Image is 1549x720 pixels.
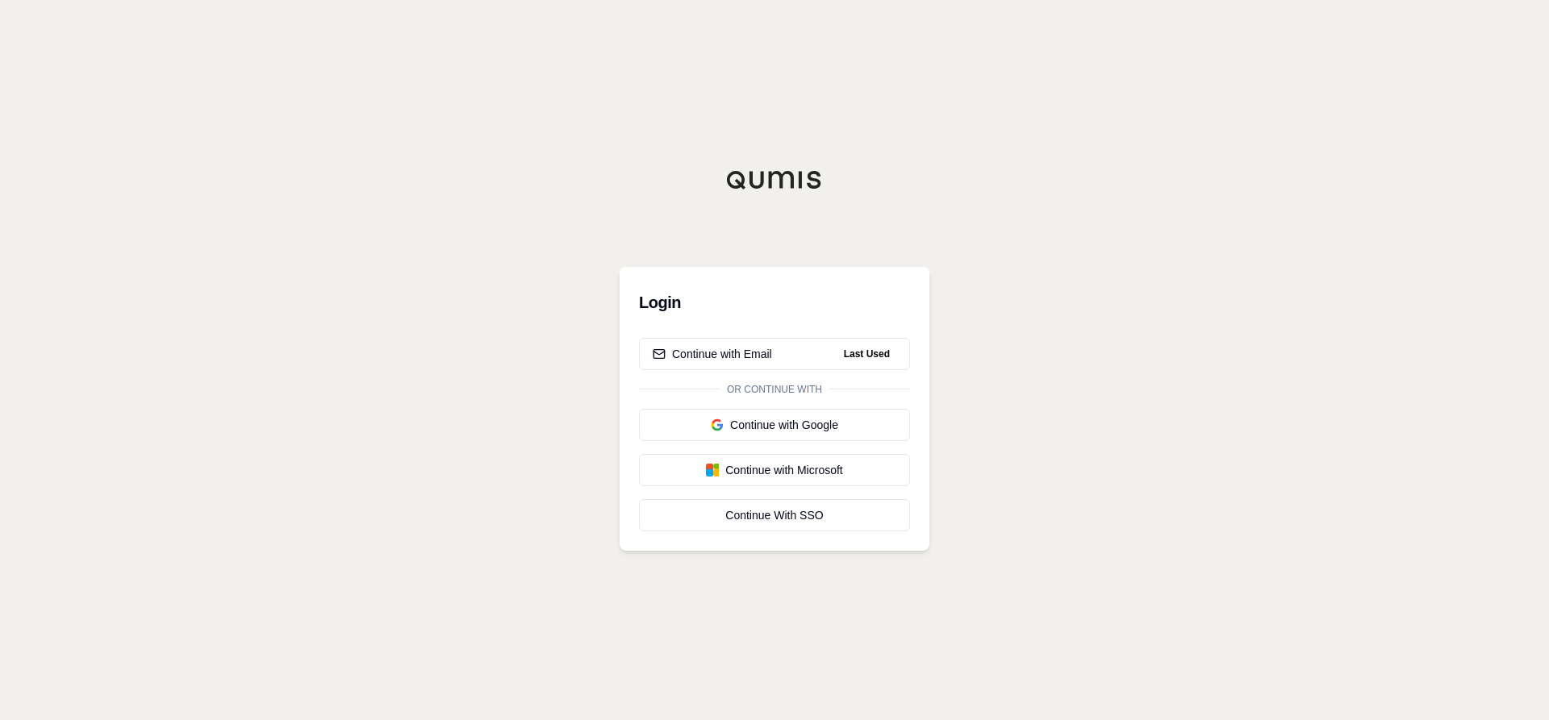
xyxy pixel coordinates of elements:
button: Continue with EmailLast Used [639,338,910,370]
div: Continue with Microsoft [653,462,896,478]
div: Continue with Google [653,417,896,433]
button: Continue with Microsoft [639,454,910,486]
h3: Login [639,286,910,318]
div: Continue with Email [653,346,772,362]
div: Continue With SSO [653,507,896,523]
a: Continue With SSO [639,499,910,531]
button: Continue with Google [639,409,910,441]
img: Qumis [726,170,823,189]
span: Or continue with [720,383,829,396]
span: Last Used [837,344,896,364]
